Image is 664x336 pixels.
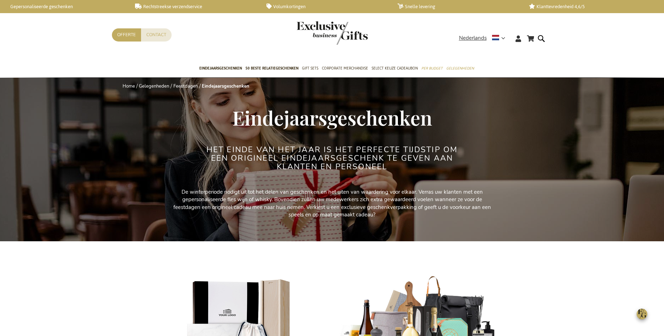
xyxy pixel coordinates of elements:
[4,4,124,10] a: Gepersonaliseerde geschenken
[199,145,465,171] h2: Het einde van het jaar is het perfecte tijdstip om een origineel eindejaarsgeschenk te geven aan ...
[302,65,318,72] span: Gift Sets
[297,21,332,45] a: store logo
[446,65,474,72] span: Gelegenheden
[421,65,443,72] span: Per Budget
[199,60,242,78] a: Eindejaarsgeschenken
[446,60,474,78] a: Gelegenheden
[297,21,368,45] img: Exclusive Business gifts logo
[112,28,141,42] a: Offerte
[139,83,169,89] a: Gelegenheden
[421,60,443,78] a: Per Budget
[302,60,318,78] a: Gift Sets
[172,188,492,219] p: De winterperiode nodigt uit tot het delen van geschenken en het uiten van waardering voor elkaar....
[322,65,368,72] span: Corporate Merchandise
[245,60,298,78] a: 50 beste relatiegeschenken
[372,65,418,72] span: Select Keuze Cadeaubon
[245,65,298,72] span: 50 beste relatiegeschenken
[529,4,649,10] a: Klanttevredenheid 4,6/5
[398,4,518,10] a: Snelle levering
[232,104,432,131] span: Eindejaarsgeschenken
[372,60,418,78] a: Select Keuze Cadeaubon
[135,4,255,10] a: Rechtstreekse verzendservice
[141,28,172,42] a: Contact
[173,83,198,89] a: Feestdagen
[459,34,487,42] span: Nederlands
[123,83,135,89] a: Home
[199,65,242,72] span: Eindejaarsgeschenken
[322,60,368,78] a: Corporate Merchandise
[202,83,249,89] strong: Eindejaarsgeschenken
[266,4,387,10] a: Volumkortingen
